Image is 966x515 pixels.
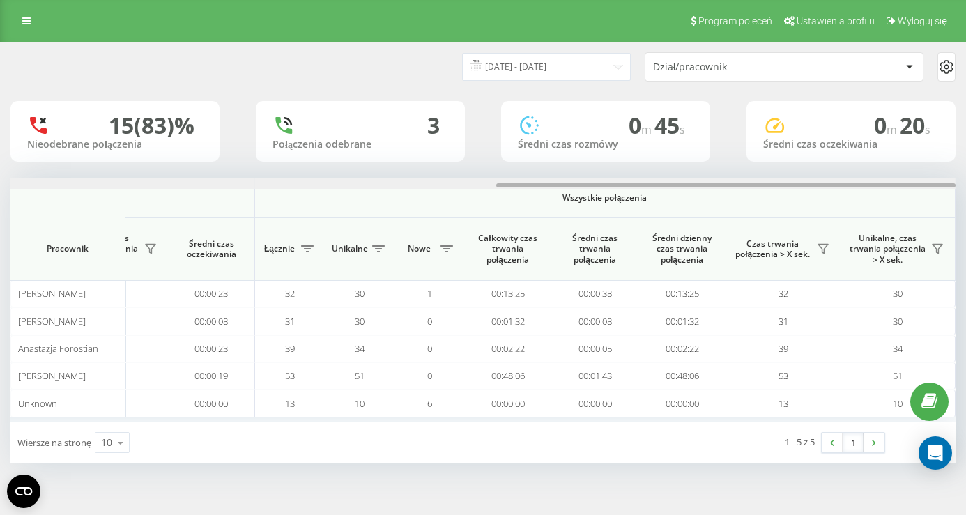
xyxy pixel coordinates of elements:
[680,122,685,137] span: s
[355,369,365,382] span: 51
[109,112,194,139] div: 15 (83)%
[168,390,255,417] td: 00:00:00
[698,15,772,26] span: Program poleceń
[464,390,551,417] td: 00:00:00
[763,139,939,151] div: Średni czas oczekiwania
[779,315,788,328] span: 31
[464,362,551,390] td: 00:48:06
[898,15,947,26] span: Wyloguj się
[273,139,448,151] div: Połączenia odebrane
[874,110,900,140] span: 0
[285,287,295,300] span: 32
[168,307,255,335] td: 00:00:08
[168,335,255,362] td: 00:00:23
[887,122,900,137] span: m
[355,315,365,328] span: 30
[18,369,86,382] span: [PERSON_NAME]
[168,362,255,390] td: 00:00:19
[562,233,628,266] span: Średni czas trwania połączenia
[893,397,903,410] span: 10
[551,390,638,417] td: 00:00:00
[17,436,91,449] span: Wiersze na stronę
[464,307,551,335] td: 00:01:32
[641,122,654,137] span: m
[779,369,788,382] span: 53
[638,307,726,335] td: 00:01:32
[7,475,40,508] button: Open CMP widget
[551,362,638,390] td: 00:01:43
[285,315,295,328] span: 31
[475,233,541,266] span: Całkowity czas trwania połączenia
[285,342,295,355] span: 39
[355,287,365,300] span: 30
[919,436,952,470] div: Open Intercom Messenger
[649,233,715,266] span: Średni dzienny czas trwania połączenia
[332,243,368,254] span: Unikalne
[843,433,864,452] a: 1
[18,287,86,300] span: [PERSON_NAME]
[427,342,432,355] span: 0
[848,233,927,266] span: Unikalne, czas trwania połączenia > X sek.
[638,390,726,417] td: 00:00:00
[629,110,654,140] span: 0
[285,397,295,410] span: 13
[18,342,98,355] span: Anastazja Forostian
[427,315,432,328] span: 0
[168,280,255,307] td: 00:00:23
[653,61,820,73] div: Dział/pracownik
[654,110,685,140] span: 45
[893,287,903,300] span: 30
[893,342,903,355] span: 34
[18,397,57,410] span: Unknown
[427,369,432,382] span: 0
[551,307,638,335] td: 00:00:08
[18,315,86,328] span: [PERSON_NAME]
[464,280,551,307] td: 00:13:25
[464,335,551,362] td: 00:02:22
[427,112,440,139] div: 3
[551,280,638,307] td: 00:00:38
[797,15,875,26] span: Ustawienia profilu
[638,335,726,362] td: 00:02:22
[900,110,930,140] span: 20
[638,362,726,390] td: 00:48:06
[893,369,903,382] span: 51
[638,280,726,307] td: 00:13:25
[551,335,638,362] td: 00:00:05
[401,243,436,254] span: Nowe
[22,243,113,254] span: Pracownik
[733,238,813,260] span: Czas trwania połączenia > X sek.
[296,192,914,203] span: Wszystkie połączenia
[427,397,432,410] span: 6
[178,238,244,260] span: Średni czas oczekiwania
[355,397,365,410] span: 10
[779,287,788,300] span: 32
[779,397,788,410] span: 13
[101,436,112,449] div: 10
[925,122,930,137] span: s
[27,139,203,151] div: Nieodebrane połączenia
[355,342,365,355] span: 34
[285,369,295,382] span: 53
[518,139,693,151] div: Średni czas rozmówy
[427,287,432,300] span: 1
[785,435,815,449] div: 1 - 5 z 5
[893,315,903,328] span: 30
[779,342,788,355] span: 39
[262,243,297,254] span: Łącznie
